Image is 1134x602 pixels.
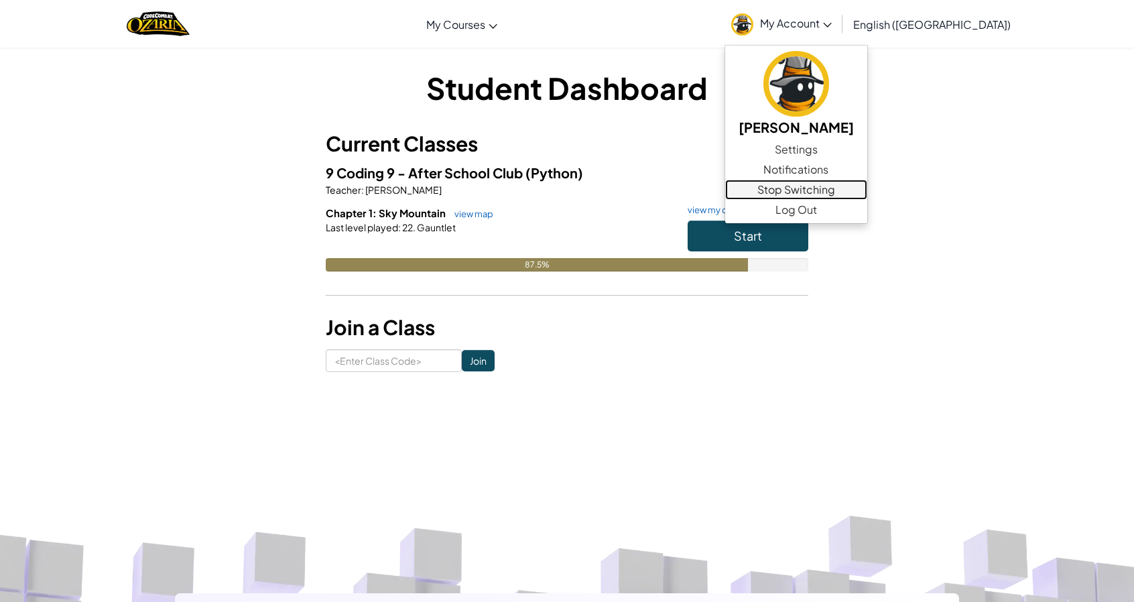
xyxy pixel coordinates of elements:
[725,200,867,220] a: Log Out
[725,180,867,200] a: Stop Switching
[681,206,808,215] a: view my classmates' projects
[426,17,485,32] span: My Courses
[462,350,495,371] input: Join
[326,349,462,372] input: <Enter Class Code>
[326,312,808,343] h3: Join a Class
[525,164,583,181] span: (Python)
[326,184,361,196] span: Teacher
[416,221,456,233] span: Gauntlet
[725,160,867,180] a: Notifications
[724,3,838,45] a: My Account
[326,67,808,109] h1: Student Dashboard
[364,184,442,196] span: [PERSON_NAME]
[763,51,829,117] img: avatar
[760,16,832,30] span: My Account
[127,10,189,38] a: Ozaria by CodeCombat logo
[725,49,867,139] a: [PERSON_NAME]
[734,228,762,243] span: Start
[326,164,525,181] span: 9 Coding 9 - After School Club
[688,221,808,251] button: Start
[326,206,448,219] span: Chapter 1: Sky Mountain
[361,184,364,196] span: :
[763,162,828,178] span: Notifications
[401,221,416,233] span: 22.
[326,129,808,159] h3: Current Classes
[127,10,189,38] img: Home
[853,17,1011,32] span: English ([GEOGRAPHIC_DATA])
[731,13,753,36] img: avatar
[420,6,504,42] a: My Courses
[326,258,748,272] div: 87.5%
[398,221,401,233] span: :
[448,208,493,219] a: view map
[739,117,854,137] h5: [PERSON_NAME]
[326,221,398,233] span: Last level played
[846,6,1017,42] a: English ([GEOGRAPHIC_DATA])
[725,139,867,160] a: Settings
